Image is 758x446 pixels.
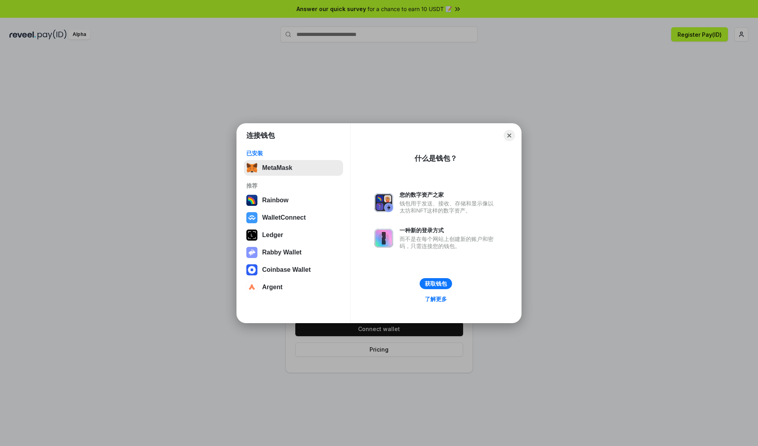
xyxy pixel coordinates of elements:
[246,247,257,258] img: svg+xml,%3Csvg%20xmlns%3D%22http%3A%2F%2Fwww.w3.org%2F2000%2Fsvg%22%20fill%3D%22none%22%20viewBox...
[374,229,393,248] img: svg+xml,%3Csvg%20xmlns%3D%22http%3A%2F%2Fwww.w3.org%2F2000%2Fsvg%22%20fill%3D%22none%22%20viewBox...
[262,231,283,239] div: Ledger
[415,154,457,163] div: 什么是钱包？
[262,214,306,221] div: WalletConnect
[246,212,257,223] img: svg+xml,%3Csvg%20width%3D%2228%22%20height%3D%2228%22%20viewBox%3D%220%200%2028%2028%22%20fill%3D...
[262,249,302,256] div: Rabby Wallet
[420,294,452,304] a: 了解更多
[420,278,452,289] button: 获取钱包
[400,227,497,234] div: 一种新的登录方式
[400,235,497,250] div: 而不是在每个网站上创建新的账户和密码，只需连接您的钱包。
[244,279,343,295] button: Argent
[246,182,341,189] div: 推荐
[246,131,275,140] h1: 连接钱包
[425,280,447,287] div: 获取钱包
[262,284,283,291] div: Argent
[262,266,311,273] div: Coinbase Wallet
[246,282,257,293] img: svg+xml,%3Csvg%20width%3D%2228%22%20height%3D%2228%22%20viewBox%3D%220%200%2028%2028%22%20fill%3D...
[246,162,257,173] img: svg+xml,%3Csvg%20fill%3D%22none%22%20height%3D%2233%22%20viewBox%3D%220%200%2035%2033%22%20width%...
[400,200,497,214] div: 钱包用于发送、接收、存储和显示像以太坊和NFT这样的数字资产。
[246,195,257,206] img: svg+xml,%3Csvg%20width%3D%22120%22%20height%3D%22120%22%20viewBox%3D%220%200%20120%20120%22%20fil...
[425,295,447,303] div: 了解更多
[400,191,497,198] div: 您的数字资产之家
[262,197,289,204] div: Rainbow
[244,227,343,243] button: Ledger
[262,164,292,171] div: MetaMask
[244,245,343,260] button: Rabby Wallet
[244,210,343,226] button: WalletConnect
[244,262,343,278] button: Coinbase Wallet
[504,130,515,141] button: Close
[246,230,257,241] img: svg+xml,%3Csvg%20xmlns%3D%22http%3A%2F%2Fwww.w3.org%2F2000%2Fsvg%22%20width%3D%2228%22%20height%3...
[246,150,341,157] div: 已安装
[246,264,257,275] img: svg+xml,%3Csvg%20width%3D%2228%22%20height%3D%2228%22%20viewBox%3D%220%200%2028%2028%22%20fill%3D...
[244,160,343,176] button: MetaMask
[374,193,393,212] img: svg+xml,%3Csvg%20xmlns%3D%22http%3A%2F%2Fwww.w3.org%2F2000%2Fsvg%22%20fill%3D%22none%22%20viewBox...
[244,192,343,208] button: Rainbow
